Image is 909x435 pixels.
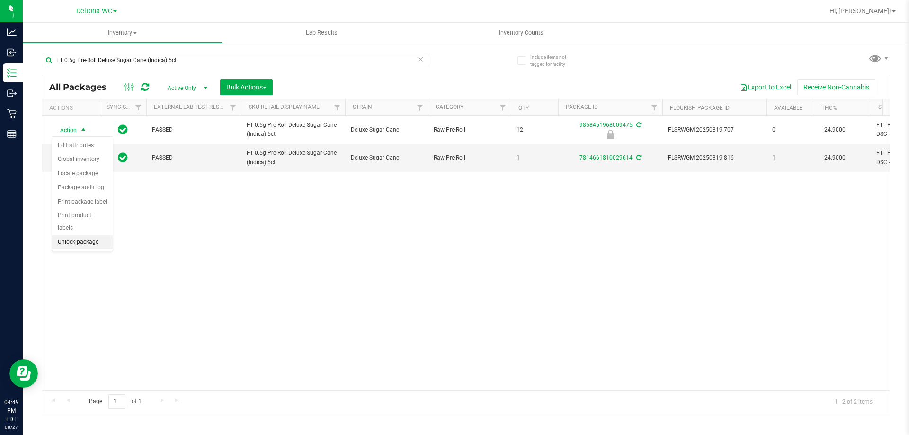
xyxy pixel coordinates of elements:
[76,7,112,15] span: Deltona WC
[9,359,38,388] iframe: Resource center
[118,123,128,136] span: In Sync
[81,394,149,409] span: Page of 1
[734,79,797,95] button: Export to Excel
[351,153,422,162] span: Deluxe Sugar Cane
[220,79,273,95] button: Bulk Actions
[417,53,424,65] span: Clear
[827,394,880,408] span: 1 - 2 of 2 items
[517,153,553,162] span: 1
[52,209,113,235] li: Print product labels
[52,167,113,181] li: Locate package
[154,104,228,110] a: External Lab Test Result
[42,53,428,67] input: Search Package ID, Item Name, SKU, Lot or Part Number...
[52,139,113,153] li: Edit attributes
[434,125,505,134] span: Raw Pre-Roll
[7,129,17,139] inline-svg: Reports
[772,153,808,162] span: 1
[330,99,345,115] a: Filter
[829,7,891,15] span: Hi, [PERSON_NAME]!
[247,121,339,139] span: FT 0.5g Pre-Roll Deluxe Sugar Cane (Indica) 5ct
[821,105,837,111] a: THC%
[579,122,633,128] a: 9858451968009475
[52,235,113,249] li: Unlock package
[772,125,808,134] span: 0
[52,152,113,167] li: Global inventory
[797,79,875,95] button: Receive Non-Cannabis
[52,124,77,137] span: Action
[668,153,761,162] span: FLSRWGM-20250819-816
[820,151,850,165] span: 24.9000
[566,104,598,110] a: Package ID
[4,424,18,431] p: 08/27
[820,123,850,137] span: 24.9000
[7,27,17,37] inline-svg: Analytics
[23,28,222,37] span: Inventory
[118,151,128,164] span: In Sync
[557,130,664,139] div: Newly Received
[436,104,463,110] a: Category
[78,124,89,137] span: select
[353,104,372,110] a: Strain
[4,398,18,424] p: 04:49 PM EDT
[635,154,641,161] span: Sync from Compliance System
[7,48,17,57] inline-svg: Inbound
[225,99,241,115] a: Filter
[579,154,633,161] a: 7814661810029614
[293,28,350,37] span: Lab Results
[351,125,422,134] span: Deluxe Sugar Cane
[412,99,428,115] a: Filter
[774,105,802,111] a: Available
[486,28,556,37] span: Inventory Counts
[52,195,113,209] li: Print package label
[247,149,339,167] span: FT 0.5g Pre-Roll Deluxe Sugar Cane (Indica) 5ct
[152,125,235,134] span: PASSED
[249,104,320,110] a: Sku Retail Display Name
[670,105,730,111] a: Flourish Package ID
[518,105,529,111] a: Qty
[495,99,511,115] a: Filter
[23,23,222,43] a: Inventory
[49,82,116,92] span: All Packages
[107,104,143,110] a: Sync Status
[668,125,761,134] span: FLSRWGM-20250819-707
[530,53,578,68] span: Include items not tagged for facility
[421,23,621,43] a: Inventory Counts
[49,105,95,111] div: Actions
[131,99,146,115] a: Filter
[7,89,17,98] inline-svg: Outbound
[7,109,17,118] inline-svg: Retail
[108,394,125,409] input: 1
[222,23,421,43] a: Lab Results
[647,99,662,115] a: Filter
[152,153,235,162] span: PASSED
[517,125,553,134] span: 12
[52,181,113,195] li: Package audit log
[878,104,907,110] a: SKU Name
[226,83,267,91] span: Bulk Actions
[434,153,505,162] span: Raw Pre-Roll
[635,122,641,128] span: Sync from Compliance System
[7,68,17,78] inline-svg: Inventory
